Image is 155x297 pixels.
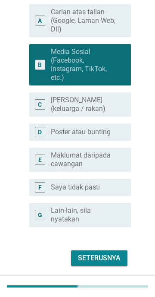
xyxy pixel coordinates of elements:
div: E [38,155,42,164]
label: Poster atau bunting [51,128,111,136]
div: D [38,127,42,136]
label: Media Sosial (Facebook, Instagram, TikTok, etc.) [51,47,117,82]
label: Carian atas talian (Google, Laman Web, Dll) [51,8,117,34]
div: C [38,100,42,109]
div: Seterusnya [78,253,121,263]
div: B [38,60,42,69]
label: Saya tidak pasti [51,183,100,192]
label: Lain-lain, sila nyatakan [51,206,117,224]
label: [PERSON_NAME] (keluarga / rakan) [51,96,117,113]
div: F [38,183,42,192]
button: Seterusnya [71,250,127,266]
div: A [38,16,42,25]
div: G [38,210,42,219]
label: Maklumat daripada cawangan [51,151,117,168]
